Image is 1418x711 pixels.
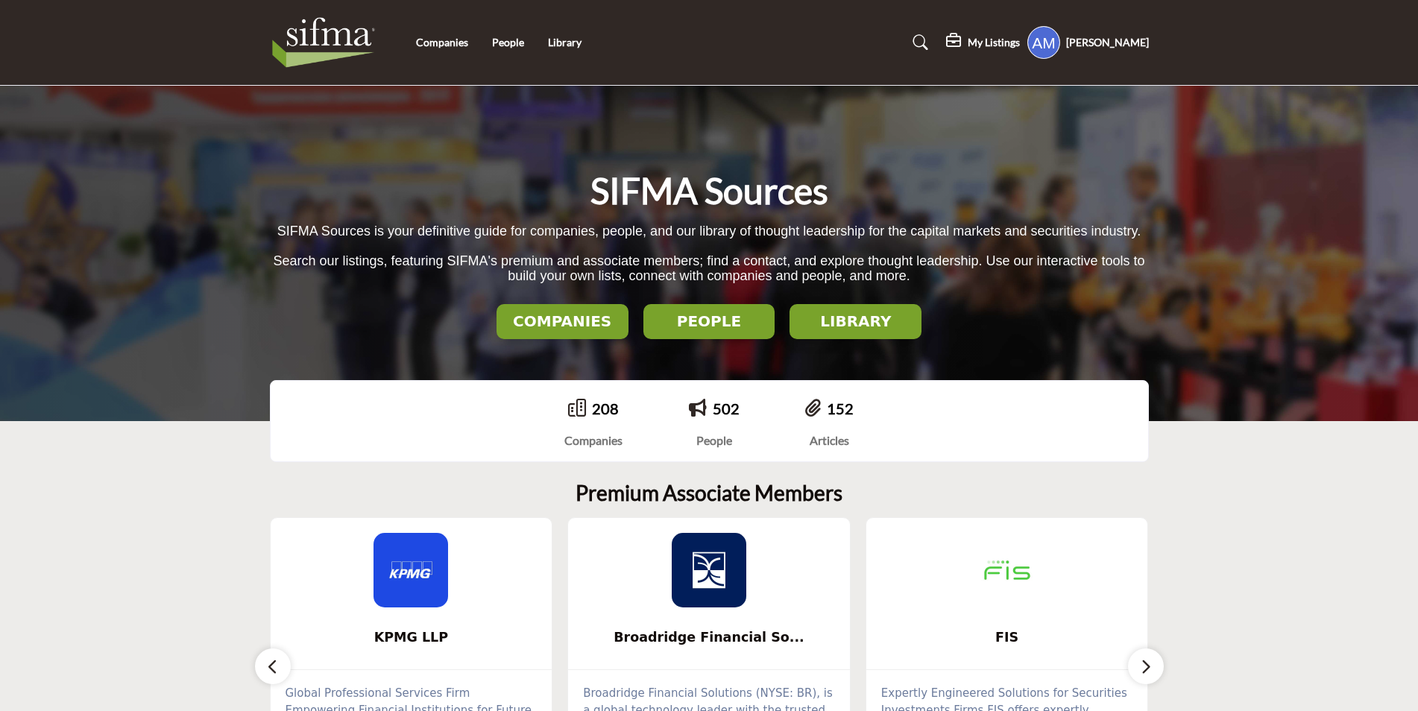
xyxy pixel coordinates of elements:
[492,36,524,48] a: People
[790,304,921,339] button: LIBRARY
[273,253,1144,284] span: Search our listings, featuring SIFMA's premium and associate members; find a contact, and explore...
[827,399,854,417] a: 152
[643,304,775,339] button: PEOPLE
[805,432,854,449] div: Articles
[866,618,1148,657] a: FIS
[293,618,530,657] b: KPMG LLP
[968,36,1020,49] h5: My Listings
[946,34,1020,51] div: My Listings
[898,31,938,54] a: Search
[564,432,623,449] div: Companies
[689,432,740,449] div: People
[1066,35,1149,50] h5: [PERSON_NAME]
[970,533,1044,607] img: FIS
[1027,26,1060,59] button: Show hide supplier dropdown
[592,399,619,417] a: 208
[576,481,842,506] h2: Premium Associate Members
[713,399,740,417] a: 502
[374,533,448,607] img: KPMG LLP
[416,36,468,48] a: Companies
[277,224,1141,238] span: SIFMA Sources is your definitive guide for companies, people, and our library of thought leadersh...
[889,628,1126,647] span: FIS
[590,628,828,647] span: Broadridge Financial So...
[501,312,624,330] h2: COMPANIES
[568,618,850,657] a: Broadridge Financial So...
[270,13,385,72] img: Site Logo
[672,533,746,607] img: Broadridge Financial Solutions, Inc.
[648,312,771,330] h2: PEOPLE
[590,618,828,657] b: Broadridge Financial Solutions, Inc.
[590,168,828,214] h1: SIFMA Sources
[548,36,582,48] a: Library
[889,618,1126,657] b: FIS
[293,628,530,647] span: KPMG LLP
[271,618,552,657] a: KPMG LLP
[794,312,917,330] h2: LIBRARY
[497,304,628,339] button: COMPANIES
